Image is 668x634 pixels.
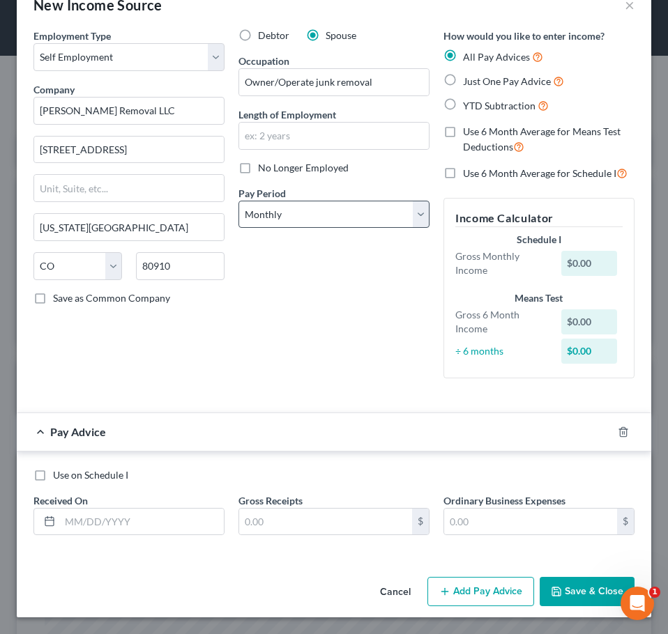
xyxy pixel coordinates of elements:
[44,456,55,467] button: Gif picker
[22,152,218,247] div: The court has added a new Credit Counseling Field that we need to update upon filing. Please remo...
[34,214,224,240] input: Enter city...
[68,7,158,17] h1: [PERSON_NAME]
[12,427,267,451] textarea: Message…
[53,469,128,481] span: Use on Schedule I
[455,291,623,305] div: Means Test
[245,6,270,31] div: Close
[238,107,336,122] label: Length of Employment
[448,308,554,336] div: Gross 6 Month Income
[68,17,130,31] p: Active 8h ago
[40,8,62,30] img: Profile image for Katie
[33,495,88,507] span: Received On
[66,456,77,467] button: Upload attachment
[22,456,33,467] button: Emoji picker
[238,493,303,508] label: Gross Receipts
[326,29,356,41] span: Spouse
[463,75,551,87] span: Just One Pay Advice
[448,344,554,358] div: ÷ 6 months
[463,167,616,179] span: Use 6 Month Average for Schedule I
[448,249,554,277] div: Gross Monthly Income
[617,509,634,535] div: $
[22,258,135,267] div: [PERSON_NAME] • 2m ago
[649,587,660,598] span: 1
[239,69,429,95] input: --
[218,6,245,32] button: Home
[50,425,106,438] span: Pay Advice
[33,84,75,95] span: Company
[60,509,224,535] input: MM/DD/YYYY
[369,578,422,606] button: Cancel
[238,187,286,199] span: Pay Period
[34,175,224,201] input: Unit, Suite, etc...
[22,118,199,144] b: 🚨ATTN: [GEOGRAPHIC_DATA] of [US_STATE]
[238,54,289,68] label: Occupation
[33,97,225,125] input: Search company by name...
[444,509,617,535] input: 0.00
[463,100,536,111] span: YTD Subtraction
[427,577,534,606] button: Add Pay Advice
[136,252,225,280] input: Enter zip...
[258,29,289,41] span: Debtor
[463,51,530,63] span: All Pay Advices
[89,456,100,467] button: Start recording
[540,577,635,606] button: Save & Close
[258,162,349,173] span: No Longer Employed
[11,109,229,256] div: 🚨ATTN: [GEOGRAPHIC_DATA] of [US_STATE]The court has added a new Credit Counseling Field that we n...
[455,233,623,247] div: Schedule I
[33,30,111,42] span: Employment Type
[561,339,617,364] div: $0.00
[463,125,621,153] span: Use 6 Month Average for Means Test Deductions
[53,292,170,304] span: Save as Common Company
[561,309,617,334] div: $0.00
[443,29,605,43] label: How would you like to enter income?
[11,109,268,286] div: Katie says…
[9,6,36,32] button: go back
[561,251,617,276] div: $0.00
[239,451,261,473] button: Send a message…
[412,509,429,535] div: $
[239,123,429,149] input: ex: 2 years
[443,493,565,508] label: Ordinary Business Expenses
[455,210,623,227] h5: Income Calculator
[34,137,224,163] input: Enter address...
[621,587,654,620] iframe: Intercom live chat
[239,509,412,535] input: 0.00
